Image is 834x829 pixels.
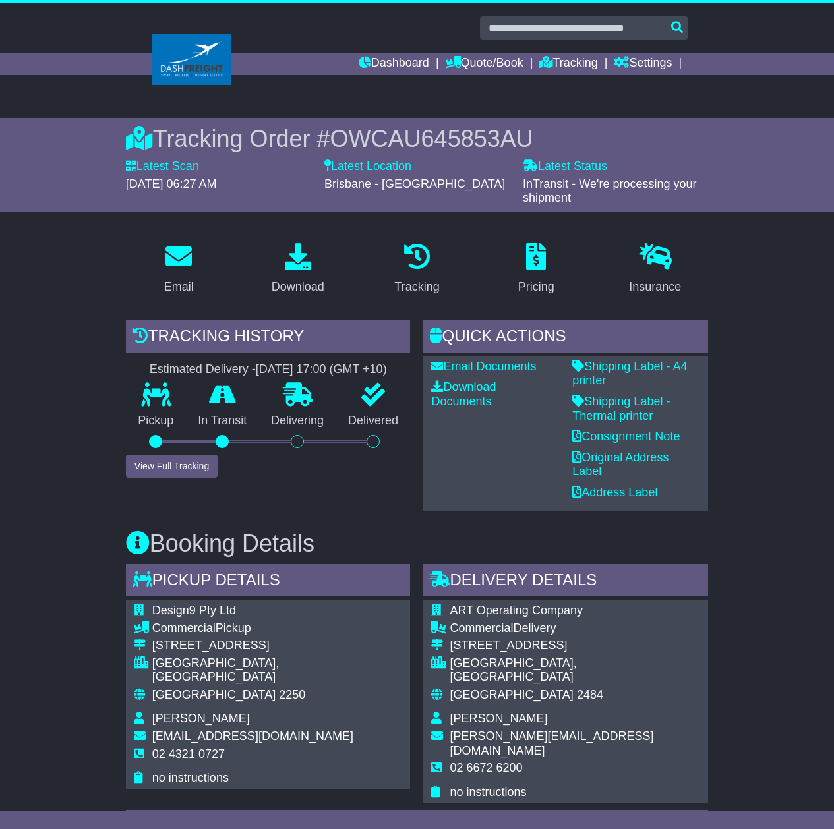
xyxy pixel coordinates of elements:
span: [PERSON_NAME] [450,712,547,725]
div: Insurance [629,278,681,296]
p: Delivering [259,414,336,428]
p: Delivered [336,414,411,428]
div: [DATE] 17:00 (GMT +10) [256,362,387,377]
a: Consignment Note [572,430,680,443]
label: Latest Status [523,159,607,174]
span: Brisbane - [GEOGRAPHIC_DATA] [324,177,505,190]
div: [STREET_ADDRESS] [152,639,403,653]
span: OWCAU645853AU [330,125,533,152]
span: 02 6672 6200 [450,761,522,774]
a: Tracking [386,239,448,300]
a: Address Label [572,486,657,499]
a: Original Address Label [572,451,669,478]
a: Quote/Book [446,53,523,75]
span: 2250 [279,688,305,701]
div: [STREET_ADDRESS] [450,639,700,653]
div: Delivery [450,621,700,636]
div: Tracking Order # [126,125,708,153]
div: Tracking history [126,320,411,356]
p: Pickup [126,414,186,428]
span: InTransit - We're processing your shipment [523,177,697,205]
a: Email Documents [431,360,536,373]
span: [DATE] 06:27 AM [126,177,217,190]
h3: Booking Details [126,530,708,557]
div: Tracking [394,278,439,296]
a: Pricing [510,239,563,300]
span: Commercial [152,621,216,635]
span: Design9 Pty Ltd [152,604,236,617]
a: Shipping Label - A4 printer [572,360,687,387]
span: [GEOGRAPHIC_DATA] [152,688,276,701]
a: Insurance [620,239,690,300]
a: Tracking [539,53,597,75]
div: Estimated Delivery - [126,362,411,377]
a: Shipping Label - Thermal printer [572,395,670,422]
div: [GEOGRAPHIC_DATA], [GEOGRAPHIC_DATA] [450,656,700,685]
span: [EMAIL_ADDRESS][DOMAIN_NAME] [152,729,353,743]
div: Delivery Details [423,564,708,600]
div: Download [272,278,324,296]
div: Quick Actions [423,320,708,356]
label: Latest Scan [126,159,199,174]
p: In Transit [186,414,259,428]
a: Email [156,239,202,300]
span: no instructions [152,771,229,784]
span: [GEOGRAPHIC_DATA] [450,688,573,701]
a: Dashboard [359,53,429,75]
div: Pickup [152,621,403,636]
span: no instructions [450,786,526,799]
span: 2484 [577,688,603,701]
div: [GEOGRAPHIC_DATA], [GEOGRAPHIC_DATA] [152,656,403,685]
button: View Full Tracking [126,455,218,478]
a: Settings [614,53,672,75]
span: 02 4321 0727 [152,747,225,760]
span: Commercial [450,621,513,635]
div: Email [164,278,194,296]
div: Pricing [518,278,554,296]
a: Download [263,239,333,300]
span: [PERSON_NAME][EMAIL_ADDRESS][DOMAIN_NAME] [450,729,653,757]
span: [PERSON_NAME] [152,712,250,725]
div: Pickup Details [126,564,411,600]
a: Download Documents [431,380,496,408]
label: Latest Location [324,159,411,174]
span: ART Operating Company [450,604,582,617]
